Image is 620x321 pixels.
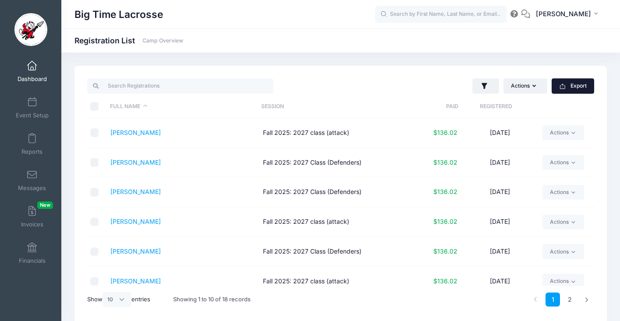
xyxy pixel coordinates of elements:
span: Reports [21,148,43,155]
a: [PERSON_NAME] [110,188,161,195]
th: Session: activate to sort column ascending [257,95,408,118]
span: [PERSON_NAME] [536,9,591,19]
th: Paid: activate to sort column ascending [408,95,458,118]
td: Fall 2025: 2027 Class (Defenders) [259,148,411,178]
a: Event Setup [11,92,53,123]
td: [DATE] [462,207,538,237]
img: Big Time Lacrosse [14,13,47,46]
a: Actions [542,274,584,289]
a: Actions [542,155,584,170]
button: [PERSON_NAME] [530,4,607,25]
a: Camp Overview [142,38,183,44]
button: Export [552,78,594,93]
a: Actions [542,244,584,259]
td: Fall 2025: 2027 Class (Defenders) [259,237,411,267]
label: Show entries [87,292,150,307]
td: [DATE] [462,267,538,296]
span: Invoices [21,221,43,228]
a: Actions [542,125,584,140]
a: [PERSON_NAME] [110,159,161,166]
a: Actions [542,215,584,229]
span: Financials [19,257,46,265]
td: Fall 2025: 2027 class (attack) [259,118,411,148]
a: Dashboard [11,56,53,87]
a: [PERSON_NAME] [110,277,161,285]
a: Actions [542,185,584,200]
h1: Big Time Lacrosse [74,4,163,25]
input: Search Registrations [87,78,273,93]
span: $136.02 [433,188,457,195]
a: InvoicesNew [11,201,53,232]
span: $136.02 [433,277,457,285]
a: Messages [11,165,53,196]
span: $136.02 [433,129,457,136]
a: [PERSON_NAME] [110,218,161,225]
a: [PERSON_NAME] [110,129,161,136]
td: [DATE] [462,177,538,207]
input: Search by First Name, Last Name, or Email... [375,6,507,23]
td: [DATE] [462,237,538,267]
span: Dashboard [18,75,47,83]
span: $136.02 [433,247,457,255]
a: Reports [11,129,53,159]
a: 1 [546,293,560,307]
a: Financials [11,238,53,268]
a: 2 [563,293,577,307]
h1: Registration List [74,36,183,45]
td: [DATE] [462,118,538,148]
span: Event Setup [16,112,49,119]
td: Fall 2025: 2027 class (attack) [259,207,411,237]
div: Showing 1 to 10 of 18 records [173,289,251,310]
th: Registered: activate to sort column ascending [458,95,534,118]
span: Messages [18,184,46,192]
a: [PERSON_NAME] [110,247,161,255]
span: $136.02 [433,218,457,225]
span: New [37,201,53,209]
td: Fall 2025: 2027 Class (Defenders) [259,177,411,207]
select: Showentries [103,292,131,307]
th: Full Name: activate to sort column descending [106,95,257,118]
td: Fall 2025: 2027 class (attack) [259,267,411,296]
span: $136.02 [433,159,457,166]
td: [DATE] [462,148,538,178]
button: Actions [503,78,547,93]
